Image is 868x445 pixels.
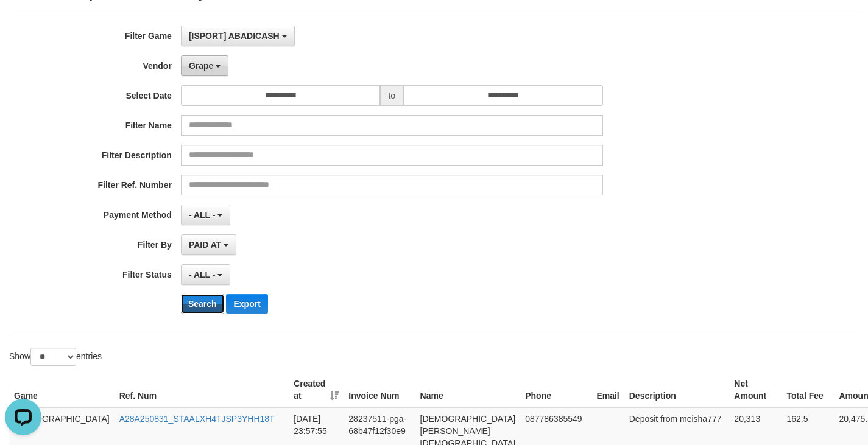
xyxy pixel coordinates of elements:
[189,61,213,71] span: Grape
[5,5,41,41] button: Open LiveChat chat widget
[380,85,403,106] span: to
[115,373,289,407] th: Ref. Num
[415,373,521,407] th: Name
[729,373,782,407] th: Net Amount
[226,294,267,314] button: Export
[189,270,216,279] span: - ALL -
[181,294,224,314] button: Search
[119,414,275,424] a: A28A250831_STAALXH4TJSP3YHH18T
[344,373,415,407] th: Invoice Num
[189,210,216,220] span: - ALL -
[9,373,115,407] th: Game
[189,31,280,41] span: [ISPORT] ABADICASH
[189,240,221,250] span: PAID AT
[520,373,591,407] th: Phone
[9,348,102,366] label: Show entries
[181,205,230,225] button: - ALL -
[782,373,834,407] th: Total Fee
[624,373,730,407] th: Description
[181,264,230,285] button: - ALL -
[591,373,624,407] th: Email
[289,373,344,407] th: Created at: activate to sort column ascending
[181,55,228,76] button: Grape
[181,234,236,255] button: PAID AT
[30,348,76,366] select: Showentries
[181,26,295,46] button: [ISPORT] ABADICASH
